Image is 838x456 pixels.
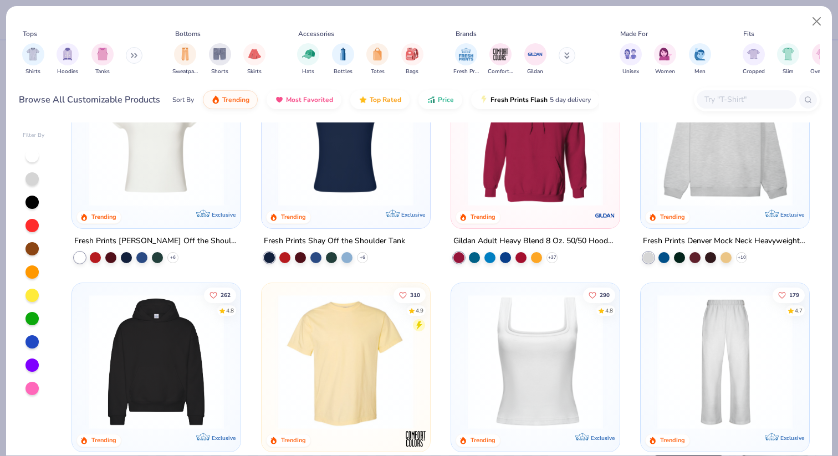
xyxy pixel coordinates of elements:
[366,43,389,76] button: filter button
[405,427,427,449] img: Comfort Colors logo
[600,292,610,298] span: 290
[172,95,194,105] div: Sort By
[22,43,44,76] button: filter button
[221,292,231,298] span: 262
[620,29,648,39] div: Made For
[453,43,479,76] div: filter for Fresh Prints
[524,43,546,76] button: filter button
[490,95,548,104] span: Fresh Prints Flash
[419,294,565,429] img: e55d29c3-c55d-459c-bfd9-9b1c499ab3c6
[624,48,637,60] img: Unisex Image
[302,48,315,60] img: Hats Image
[19,93,160,106] div: Browse All Customizable Products
[608,294,754,429] img: 63ed7c8a-03b3-4701-9f69-be4b1adc9c5f
[212,434,236,441] span: Exclusive
[419,71,565,206] img: af1e0f41-62ea-4e8f-9b2b-c8bb59fc549d
[213,48,226,60] img: Shorts Image
[550,94,591,106] span: 5 day delivery
[438,95,454,104] span: Price
[743,68,765,76] span: Cropped
[175,29,201,39] div: Bottoms
[222,95,249,104] span: Trending
[418,90,462,109] button: Price
[458,46,474,63] img: Fresh Prints Image
[286,95,333,104] span: Most Favorited
[22,43,44,76] div: filter for Shirts
[371,48,384,60] img: Totes Image
[694,48,706,60] img: Men Image
[583,287,615,303] button: Like
[527,46,544,63] img: Gildan Image
[83,294,229,429] img: 91acfc32-fd48-4d6b-bdad-a4c1a30ac3fc
[62,48,74,60] img: Hoodies Image
[366,43,389,76] div: filter for Totes
[816,48,829,60] img: Oversized Image
[360,254,365,261] span: + 6
[406,68,418,76] span: Bags
[337,48,349,60] img: Bottles Image
[780,211,804,218] span: Exclusive
[488,68,513,76] span: Comfort Colors
[264,234,405,248] div: Fresh Prints Shay Off the Shoulder Tank
[795,306,803,315] div: 4.7
[406,48,418,60] img: Bags Image
[57,43,79,76] button: filter button
[172,43,198,76] button: filter button
[654,43,676,76] button: filter button
[456,29,477,39] div: Brands
[297,43,319,76] button: filter button
[243,43,265,76] div: filter for Skirts
[172,43,198,76] div: filter for Sweatpants
[743,43,765,76] div: filter for Cropped
[591,434,615,441] span: Exclusive
[488,43,513,76] button: filter button
[371,68,385,76] span: Totes
[689,43,711,76] div: filter for Men
[689,43,711,76] button: filter button
[57,68,78,76] span: Hoodies
[401,43,423,76] div: filter for Bags
[608,71,754,206] img: a164e800-7022-4571-a324-30c76f641635
[492,46,509,63] img: Comfort Colors Image
[743,43,765,76] button: filter button
[773,287,805,303] button: Like
[622,68,639,76] span: Unisex
[810,43,835,76] div: filter for Oversized
[694,68,706,76] span: Men
[743,29,754,39] div: Fits
[359,95,367,104] img: TopRated.gif
[401,43,423,76] button: filter button
[212,211,236,218] span: Exclusive
[209,43,231,76] div: filter for Shorts
[25,68,40,76] span: Shirts
[652,71,798,206] img: f5d85501-0dbb-4ee4-b115-c08fa3845d83
[453,234,617,248] div: Gildan Adult Heavy Blend 8 Oz. 50/50 Hooded Sweatshirt
[227,306,234,315] div: 4.8
[703,93,789,106] input: Try "T-Shirt"
[780,434,804,441] span: Exclusive
[248,48,261,60] img: Skirts Image
[524,43,546,76] div: filter for Gildan
[211,95,220,104] img: trending.gif
[810,68,835,76] span: Oversized
[91,43,114,76] button: filter button
[643,234,807,248] div: Fresh Prints Denver Mock Neck Heavyweight Sweatshirt
[95,68,110,76] span: Tanks
[548,254,556,261] span: + 37
[810,43,835,76] button: filter button
[789,292,799,298] span: 179
[471,90,599,109] button: Fresh Prints Flash5 day delivery
[453,68,479,76] span: Fresh Prints
[527,68,543,76] span: Gildan
[777,43,799,76] button: filter button
[783,68,794,76] span: Slim
[394,287,426,303] button: Like
[334,68,352,76] span: Bottles
[247,68,262,76] span: Skirts
[806,11,827,32] button: Close
[273,71,419,206] img: 5716b33b-ee27-473a-ad8a-9b8687048459
[462,294,609,429] img: 94a2aa95-cd2b-4983-969b-ecd512716e9a
[83,71,229,206] img: a1c94bf0-cbc2-4c5c-96ec-cab3b8502a7f
[410,292,420,298] span: 310
[620,43,642,76] div: filter for Unisex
